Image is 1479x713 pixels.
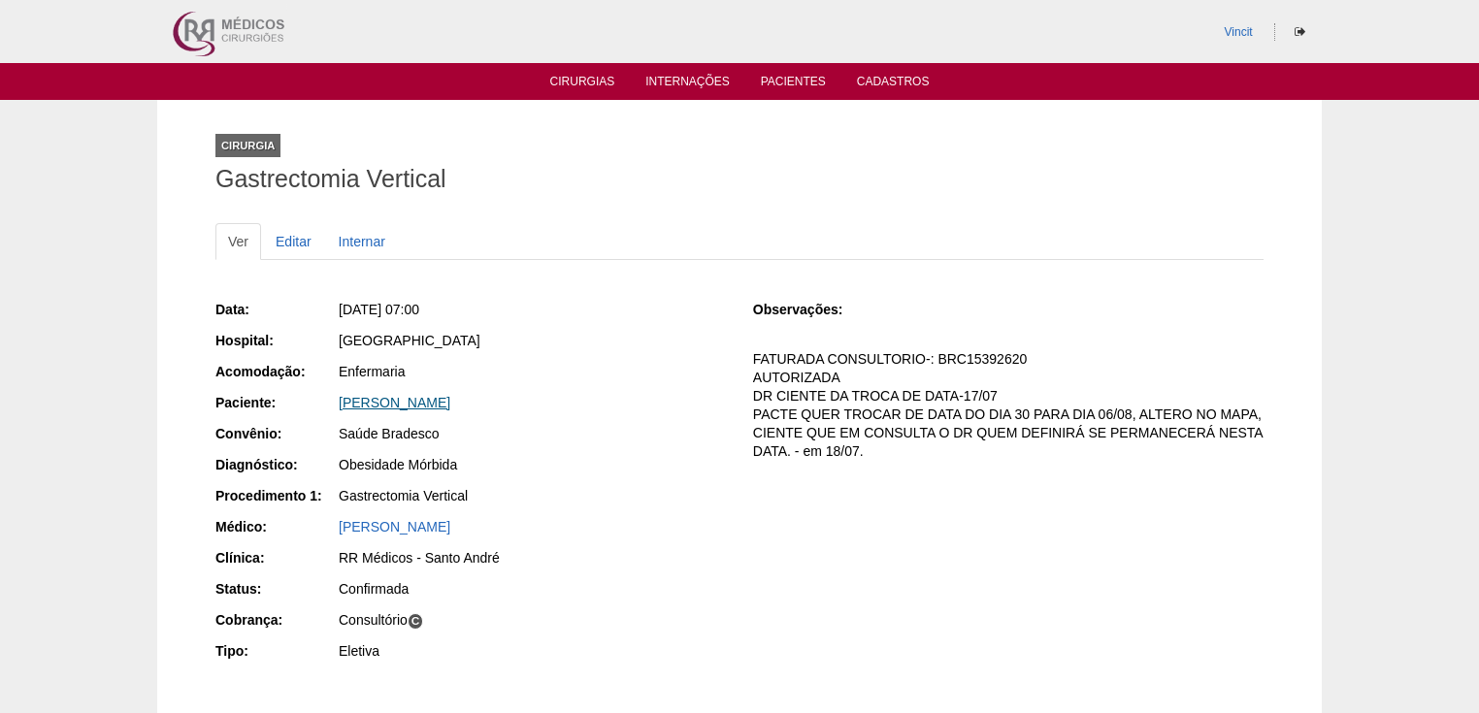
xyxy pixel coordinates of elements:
div: Confirmada [339,579,726,599]
div: Tipo: [215,641,337,661]
i: Sair [1295,26,1305,38]
span: C [408,613,424,630]
p: FATURADA CONSULTORIO-: BRC15392620 AUTORIZADA DR CIENTE DA TROCA DE DATA-17/07 PACTE QUER TROCAR ... [753,350,1264,460]
div: Cirurgia [215,134,280,157]
a: Pacientes [761,75,826,94]
a: Internar [326,223,398,260]
div: Enfermaria [339,362,726,381]
div: Consultório [339,610,726,630]
a: Cadastros [857,75,930,94]
div: Gastrectomia Vertical [339,486,726,505]
div: Convênio: [215,424,337,443]
a: [PERSON_NAME] [339,395,450,410]
div: Procedimento 1: [215,486,337,505]
div: [GEOGRAPHIC_DATA] [339,331,726,350]
a: Ver [215,223,261,260]
h1: Gastrectomia Vertical [215,167,1264,191]
div: Eletiva [339,641,726,661]
a: Vincit [1225,25,1253,39]
div: Hospital: [215,331,337,350]
span: [DATE] 07:00 [339,302,419,317]
div: Status: [215,579,337,599]
a: Editar [263,223,324,260]
div: Clínica: [215,548,337,567]
div: Cobrança: [215,610,337,630]
div: Médico: [215,517,337,536]
div: Paciente: [215,393,337,412]
div: Diagnóstico: [215,455,337,474]
div: Saúde Bradesco [339,424,726,443]
a: Internações [645,75,730,94]
div: Data: [215,300,337,319]
div: RR Médicos - Santo André [339,548,726,567]
div: Obesidade Mórbida [339,455,726,474]
a: Cirurgias [550,75,615,94]
a: [PERSON_NAME] [339,519,450,535]
div: Observações: [753,300,874,319]
div: Acomodação: [215,362,337,381]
